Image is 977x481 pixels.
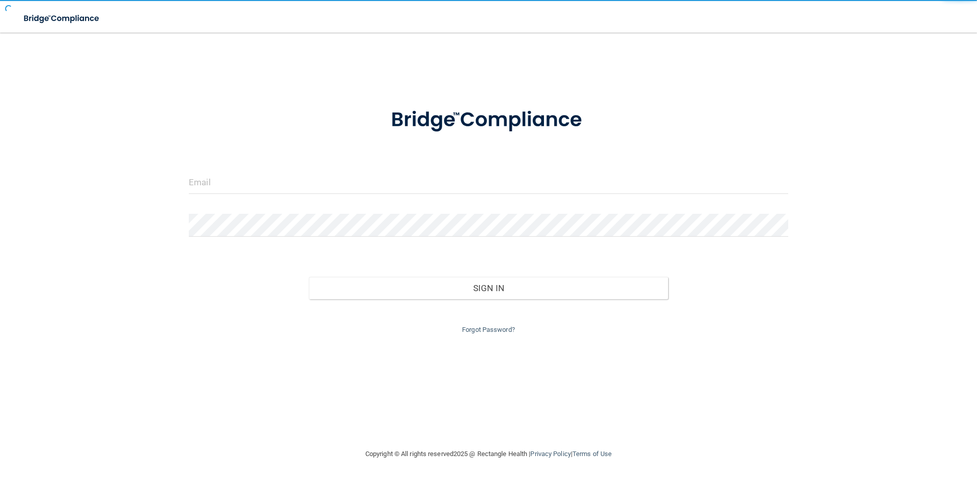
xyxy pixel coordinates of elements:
button: Sign In [309,277,669,299]
a: Forgot Password? [462,326,515,333]
a: Terms of Use [572,450,612,458]
img: bridge_compliance_login_screen.278c3ca4.svg [15,8,109,29]
div: Copyright © All rights reserved 2025 @ Rectangle Health | | [303,438,674,470]
a: Privacy Policy [530,450,570,458]
input: Email [189,171,788,194]
img: bridge_compliance_login_screen.278c3ca4.svg [370,94,607,147]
